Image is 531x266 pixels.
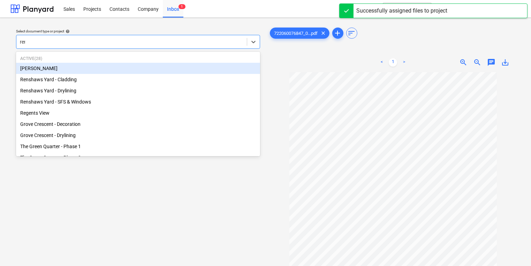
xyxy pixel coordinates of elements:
[16,141,260,152] div: The Green Quarter - Phase 1
[348,29,356,37] span: sort
[16,107,260,119] div: Regents View
[16,96,260,107] div: Renshaws Yard - SFS & Windows
[270,31,322,36] span: 722060076847_0...pdf
[16,119,260,130] div: Grove Crescent - Decoration
[334,29,342,37] span: add
[501,58,509,67] span: save_alt
[16,63,260,74] div: Trent Park
[496,233,531,266] iframe: Chat Widget
[64,29,70,33] span: help
[319,29,328,37] span: clear
[16,85,260,96] div: Renshaws Yard - Drylining
[400,58,408,67] a: Next page
[16,152,260,163] div: The Green Quarter - Phase 2
[389,58,397,67] a: Page 1 is your current page
[16,74,260,85] div: Renshaws Yard - Cladding
[16,29,260,33] div: Select document type or project
[16,130,260,141] div: Grove Crescent - Drylining
[179,4,185,9] span: 1
[356,7,447,15] div: Successfully assigned files to project
[378,58,386,67] a: Previous page
[16,63,260,74] div: [PERSON_NAME]
[473,58,481,67] span: zoom_out
[270,28,329,39] div: 722060076847_0...pdf
[459,58,468,67] span: zoom_in
[487,58,495,67] span: chat
[20,56,256,62] p: Active ( 28 )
